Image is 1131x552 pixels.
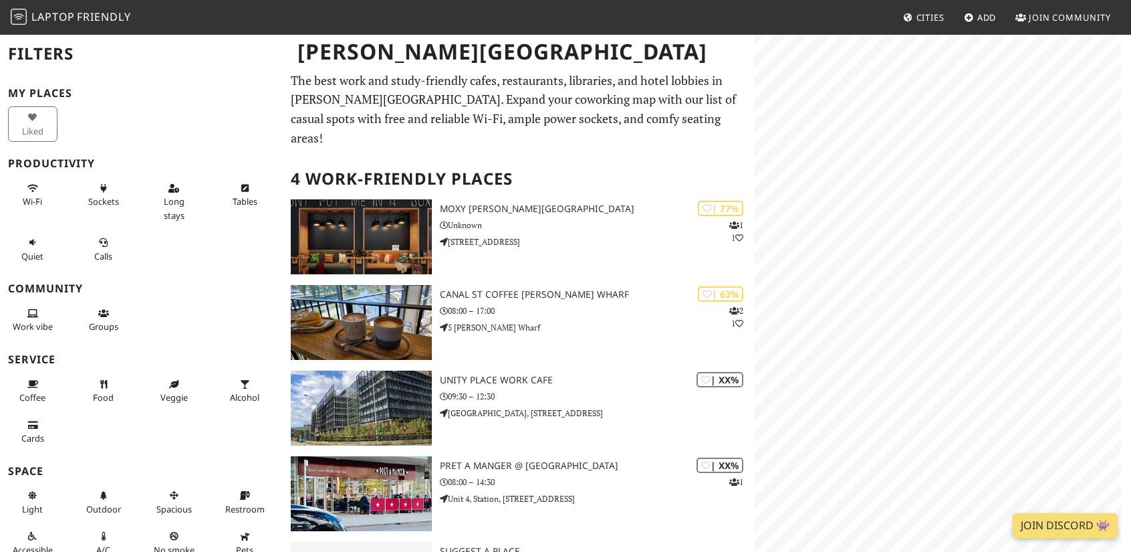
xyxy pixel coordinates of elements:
p: [STREET_ADDRESS] [440,236,754,248]
p: 1 1 [729,219,743,244]
span: Restroom [225,503,265,515]
div: | XX% [697,372,743,387]
span: Long stays [164,195,184,221]
img: Unity Place Work Cafe [291,371,432,446]
a: Add [959,5,1002,29]
span: Food [93,391,114,403]
a: Cities [898,5,950,29]
button: Quiet [8,232,57,267]
span: Cities [916,11,945,23]
span: Coffee [19,391,45,403]
button: Outdoor [79,484,128,520]
span: Work-friendly tables [233,195,257,207]
a: Pret A Manger @ Central Railway Station | XX% 1 Pret A Manger @ [GEOGRAPHIC_DATA] 08:00 – 14:30 U... [283,456,754,531]
span: Laptop [31,9,75,24]
img: Moxy Milton Keynes [291,199,432,274]
button: Alcohol [220,373,269,409]
p: 08:00 – 14:30 [440,476,754,488]
h2: Filters [8,33,275,74]
span: Power sockets [88,195,119,207]
a: Canal St Coffee Campbell Wharf | 63% 21 Canal St Coffee [PERSON_NAME] Wharf 08:00 – 17:00 5 [PERS... [283,285,754,360]
span: People working [13,320,53,333]
button: Sockets [79,177,128,213]
img: Canal St Coffee Campbell Wharf [291,285,432,360]
a: LaptopFriendly LaptopFriendly [11,6,131,29]
a: Unity Place Work Cafe | XX% Unity Place Work Cafe 09:30 – 12:30 [GEOGRAPHIC_DATA], [STREET_ADDRESS] [283,371,754,446]
p: 5 [PERSON_NAME] Wharf [440,321,754,334]
button: Coffee [8,373,57,409]
img: LaptopFriendly [11,9,27,25]
span: Stable Wi-Fi [23,195,42,207]
h3: Productivity [8,157,275,170]
button: Light [8,484,57,520]
button: Restroom [220,484,269,520]
img: Pret A Manger @ Central Railway Station [291,456,432,531]
div: | XX% [697,458,743,473]
span: Outdoor area [86,503,121,515]
p: 08:00 – 17:00 [440,304,754,317]
button: Veggie [150,373,199,409]
span: Add [977,11,997,23]
h3: Space [8,465,275,478]
button: Cards [8,414,57,450]
span: Join Community [1029,11,1111,23]
button: Calls [79,232,128,267]
h3: Unity Place Work Cafe [440,375,754,386]
p: Unit 4, Station, [STREET_ADDRESS] [440,492,754,505]
button: Wi-Fi [8,177,57,213]
p: The best work and study-friendly cafes, restaurants, libraries, and hotel lobbies in [PERSON_NAME... [291,71,746,148]
span: Spacious [156,503,192,515]
p: 09:30 – 12:30 [440,390,754,403]
span: Credit cards [21,432,44,444]
p: Unknown [440,219,754,232]
span: Group tables [89,320,118,333]
a: Join Community [1010,5,1116,29]
button: Tables [220,177,269,213]
span: Friendly [77,9,130,24]
span: Natural light [22,503,43,515]
span: Veggie [160,391,188,403]
button: Groups [79,302,128,338]
h3: Pret A Manger @ [GEOGRAPHIC_DATA] [440,460,754,472]
h3: Community [8,282,275,295]
h3: Service [8,353,275,366]
a: Moxy Milton Keynes | 77% 11 Moxy [PERSON_NAME][GEOGRAPHIC_DATA] Unknown [STREET_ADDRESS] [283,199,754,274]
a: Join Discord 👾 [1013,513,1118,539]
h1: [PERSON_NAME][GEOGRAPHIC_DATA] [287,33,751,70]
h3: Moxy [PERSON_NAME][GEOGRAPHIC_DATA] [440,203,754,215]
span: Alcohol [230,391,259,403]
span: Video/audio calls [94,250,112,262]
div: | 77% [698,201,743,216]
span: Quiet [21,250,43,262]
p: 1 [729,476,743,488]
button: Long stays [150,177,199,226]
button: Food [79,373,128,409]
h2: 4 Work-Friendly Places [291,159,746,199]
button: Work vibe [8,302,57,338]
p: [GEOGRAPHIC_DATA], [STREET_ADDRESS] [440,407,754,420]
button: Spacious [150,484,199,520]
h3: Canal St Coffee [PERSON_NAME] Wharf [440,289,754,300]
div: | 63% [698,286,743,302]
h3: My Places [8,87,275,100]
p: 2 1 [729,304,743,330]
